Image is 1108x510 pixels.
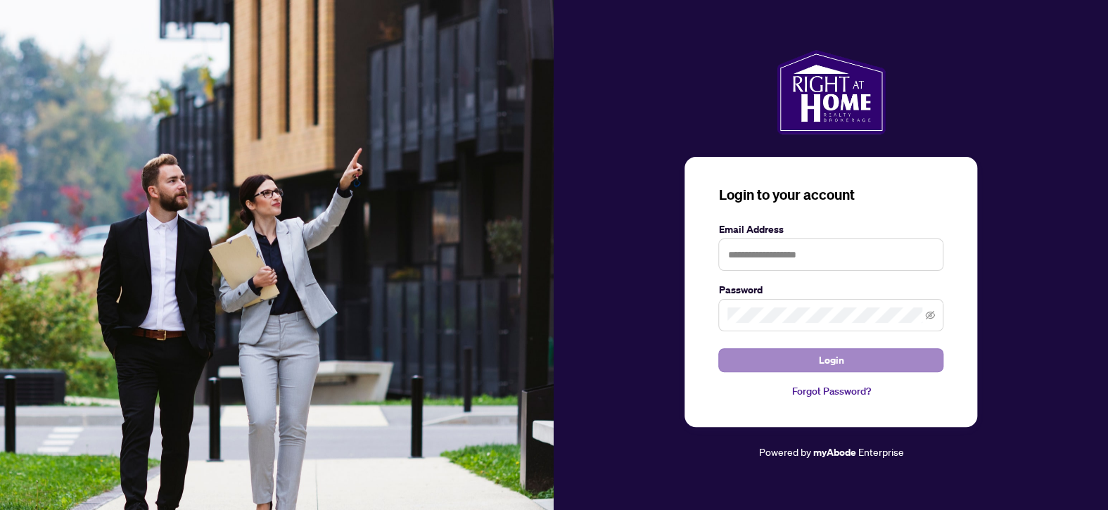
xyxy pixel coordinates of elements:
span: eye-invisible [925,310,935,320]
img: ma-logo [777,50,886,134]
a: myAbode [813,445,855,460]
button: Login [718,348,943,372]
label: Password [718,282,943,298]
h3: Login to your account [718,185,943,205]
span: Powered by [758,445,810,458]
span: Login [818,349,843,371]
label: Email Address [718,222,943,237]
span: Enterprise [858,445,903,458]
a: Forgot Password? [718,383,943,399]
